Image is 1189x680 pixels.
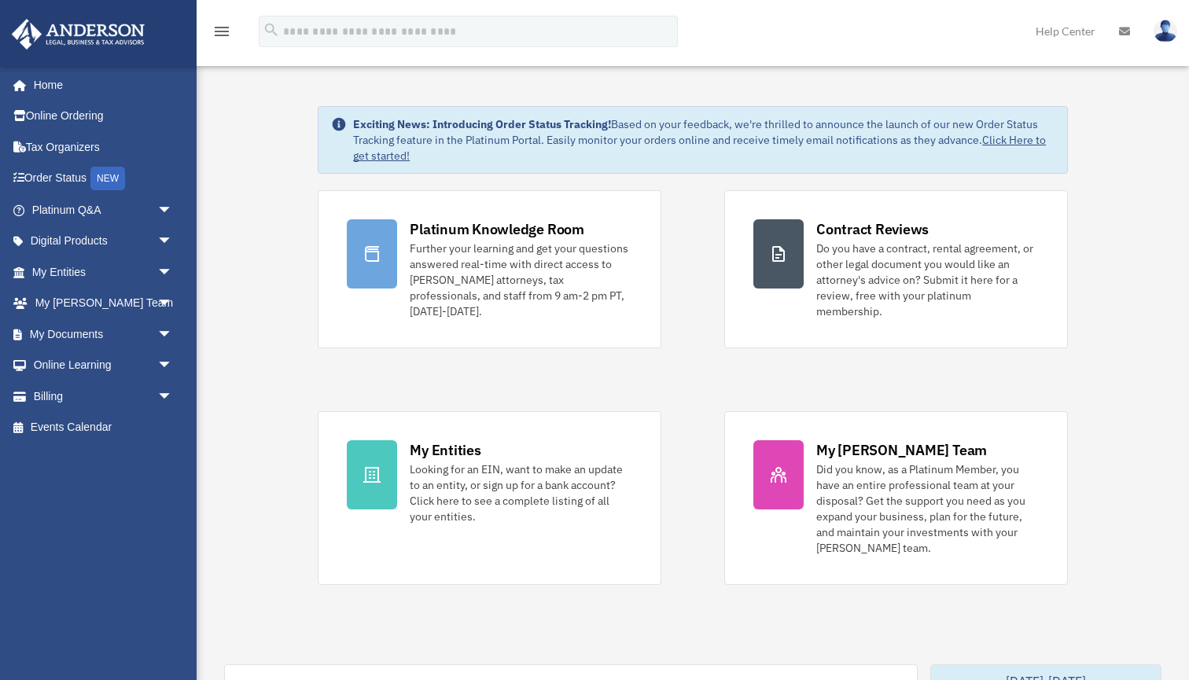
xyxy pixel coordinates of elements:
div: Looking for an EIN, want to make an update to an entity, or sign up for a bank account? Click her... [410,461,632,524]
a: Tax Organizers [11,131,197,163]
a: Events Calendar [11,412,197,443]
div: My Entities [410,440,480,460]
a: Billingarrow_drop_down [11,380,197,412]
span: arrow_drop_down [157,350,189,382]
span: arrow_drop_down [157,288,189,320]
span: arrow_drop_down [157,256,189,289]
a: menu [212,28,231,41]
a: My Entities Looking for an EIN, want to make an update to an entity, or sign up for a bank accoun... [318,411,661,585]
span: arrow_drop_down [157,318,189,351]
a: Platinum Q&Aarrow_drop_down [11,194,197,226]
a: Contract Reviews Do you have a contract, rental agreement, or other legal document you would like... [724,190,1068,348]
div: Further your learning and get your questions answered real-time with direct access to [PERSON_NAM... [410,241,632,319]
a: Online Ordering [11,101,197,132]
a: Order StatusNEW [11,163,197,195]
a: My Documentsarrow_drop_down [11,318,197,350]
a: My [PERSON_NAME] Team Did you know, as a Platinum Member, you have an entire professional team at... [724,411,1068,585]
i: menu [212,22,231,41]
div: Platinum Knowledge Room [410,219,584,239]
a: My [PERSON_NAME] Teamarrow_drop_down [11,288,197,319]
img: Anderson Advisors Platinum Portal [7,19,149,50]
img: User Pic [1154,20,1177,42]
span: arrow_drop_down [157,380,189,413]
div: My [PERSON_NAME] Team [816,440,987,460]
div: NEW [90,167,125,190]
span: arrow_drop_down [157,226,189,258]
a: Click Here to get started! [353,133,1046,163]
div: Contract Reviews [816,219,929,239]
i: search [263,21,280,39]
div: Did you know, as a Platinum Member, you have an entire professional team at your disposal? Get th... [816,461,1039,556]
div: Do you have a contract, rental agreement, or other legal document you would like an attorney's ad... [816,241,1039,319]
a: Home [11,69,189,101]
span: arrow_drop_down [157,194,189,226]
a: Online Learningarrow_drop_down [11,350,197,381]
a: Digital Productsarrow_drop_down [11,226,197,257]
a: My Entitiesarrow_drop_down [11,256,197,288]
a: Platinum Knowledge Room Further your learning and get your questions answered real-time with dire... [318,190,661,348]
strong: Exciting News: Introducing Order Status Tracking! [353,117,611,131]
div: Based on your feedback, we're thrilled to announce the launch of our new Order Status Tracking fe... [353,116,1055,164]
